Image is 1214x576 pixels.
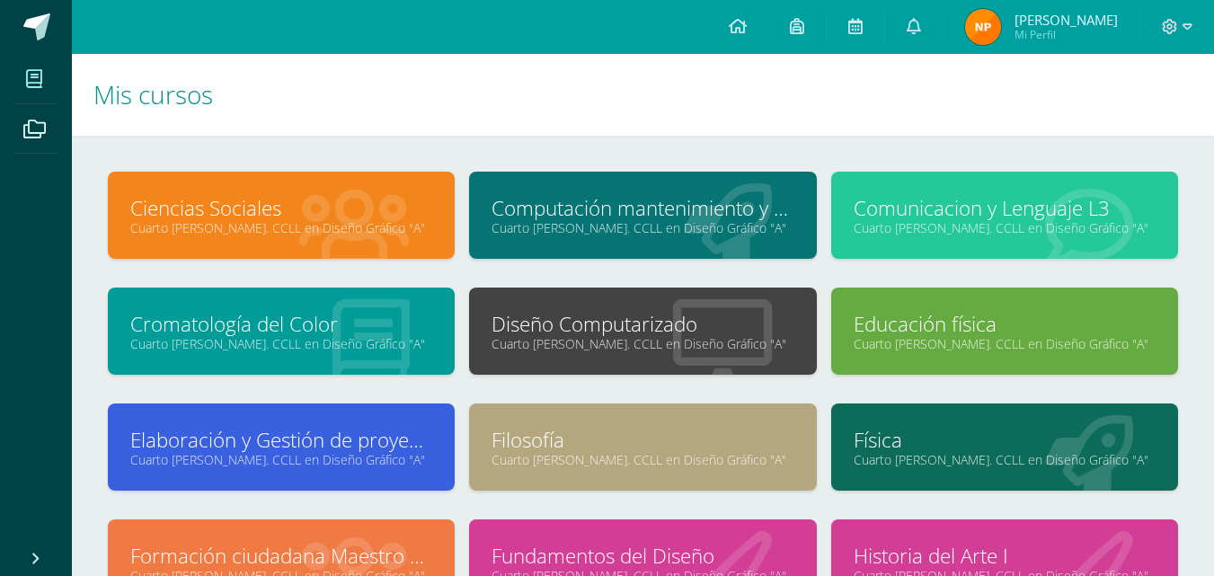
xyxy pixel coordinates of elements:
img: ab0d880e4c503770fb84b4125f2a20f1.png [965,9,1001,45]
a: Cuarto [PERSON_NAME]. CCLL en Diseño Gráfico "A" [854,451,1156,468]
a: Historia del Arte I [854,542,1156,570]
a: Formación ciudadana Maestro Guía [130,542,432,570]
a: Cuarto [PERSON_NAME]. CCLL en Diseño Gráfico "A" [492,335,793,352]
a: Filosofía [492,426,793,454]
a: Diseño Computarizado [492,310,793,338]
a: Educación física [854,310,1156,338]
a: Física [854,426,1156,454]
a: Cuarto [PERSON_NAME]. CCLL en Diseño Gráfico "A" [854,219,1156,236]
a: Comunicacion y Lenguaje L3 [854,194,1156,222]
a: Elaboración y Gestión de proyectos [130,426,432,454]
a: Cuarto [PERSON_NAME]. CCLL en Diseño Gráfico "A" [492,219,793,236]
a: Cuarto [PERSON_NAME]. CCLL en Diseño Gráfico "A" [854,335,1156,352]
span: Mi Perfil [1015,27,1118,42]
a: Ciencias Sociales [130,194,432,222]
a: Fundamentos del Diseño [492,542,793,570]
a: Computación mantenimiento y reparación de Computadoras [492,194,793,222]
a: Cuarto [PERSON_NAME]. CCLL en Diseño Gráfico "A" [130,219,432,236]
a: Cromatología del Color [130,310,432,338]
a: Cuarto [PERSON_NAME]. CCLL en Diseño Gráfico "A" [130,335,432,352]
span: Mis cursos [93,77,213,111]
span: [PERSON_NAME] [1015,11,1118,29]
a: Cuarto [PERSON_NAME]. CCLL en Diseño Gráfico "A" [492,451,793,468]
a: Cuarto [PERSON_NAME]. CCLL en Diseño Gráfico "A" [130,451,432,468]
